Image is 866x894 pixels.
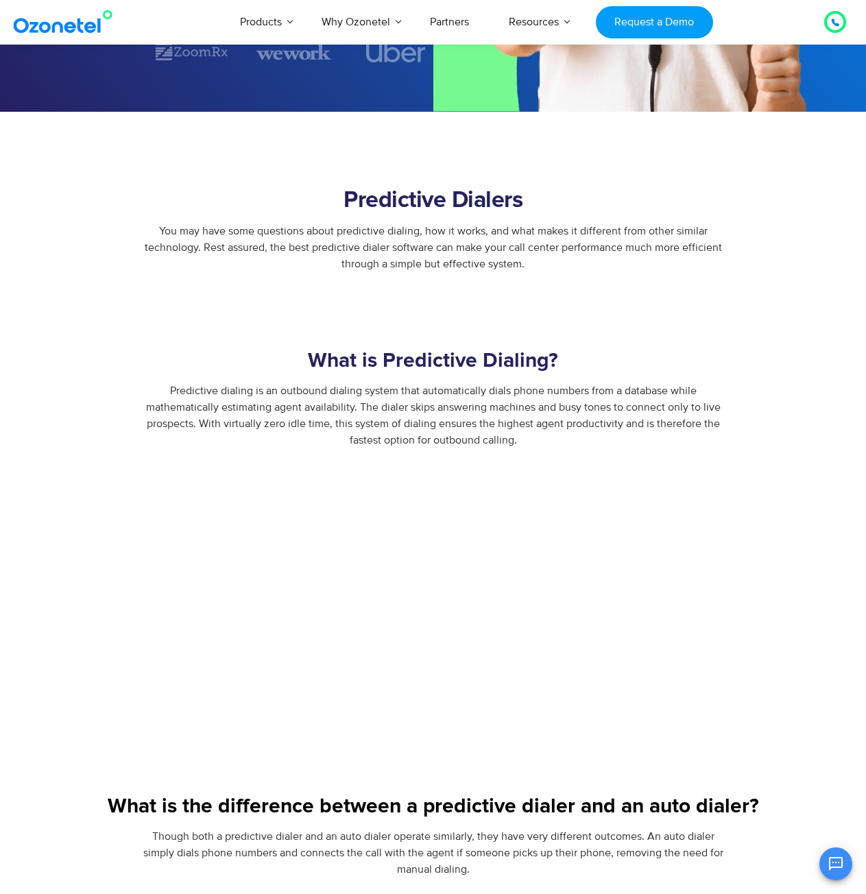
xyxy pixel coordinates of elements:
[154,40,229,64] div: 2 / 7
[53,348,814,374] h3: What is Predictive Dialing?
[256,40,331,64] div: 3 / 7
[154,40,229,64] img: zoomrx
[145,224,722,271] span: You may have some questions about predictive dialing, how it works, and what makes it different f...
[366,42,426,62] img: uber
[596,6,713,38] a: Request a Demo
[819,847,852,880] button: Open chat
[256,40,331,64] img: wework
[53,40,433,64] div: Image Carousel
[359,42,433,62] div: 4 / 7
[146,384,721,447] span: Predictive dialing is an outbound dialing system that automatically dials phone numbers from a da...
[53,793,814,820] h3: What is the difference between a predictive dialer and an auto dialer?
[53,187,814,215] h2: Predictive Dialers
[173,483,694,718] img: Predictive Dialing
[53,44,128,60] div: 1 / 7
